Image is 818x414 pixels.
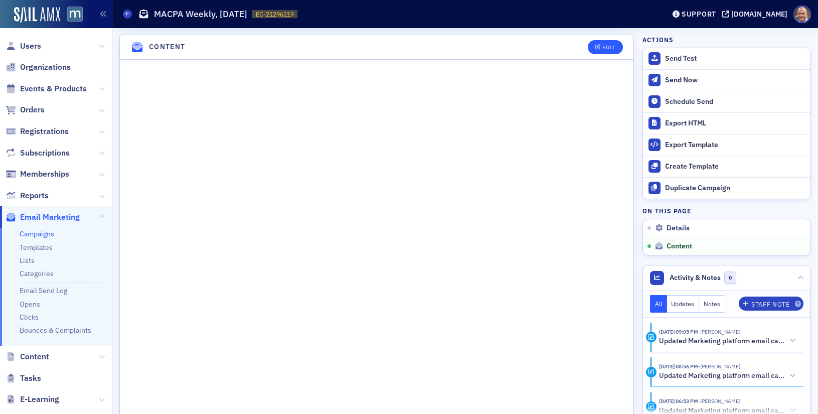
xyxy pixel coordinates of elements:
span: Orders [20,104,45,115]
a: Organizations [6,62,71,73]
a: Content [6,351,49,362]
span: Bill Sheridan [698,363,740,370]
span: Registrations [20,126,69,137]
button: Send Test [643,48,810,69]
button: [DOMAIN_NAME] [722,11,791,18]
div: Send Test [665,54,805,63]
a: Campaigns [20,229,54,238]
button: Duplicate Campaign [643,177,810,199]
div: Activity [646,367,657,377]
div: Duplicate Campaign [665,184,805,193]
a: Events & Products [6,83,87,94]
div: Send Now [665,76,805,85]
button: Send Now [643,69,810,91]
a: Registrations [6,126,69,137]
span: Bill Sheridan [698,328,740,335]
button: All [650,295,667,313]
a: E-Learning [6,394,59,405]
a: Memberships [6,169,69,180]
time: 9/4/2025 06:53 PM [659,397,698,404]
a: Export Template [643,134,810,156]
button: Schedule Send [643,91,810,112]
span: Profile [793,6,811,23]
a: Templates [20,243,53,252]
span: Activity & Notes [670,272,721,283]
a: Clicks [20,313,39,322]
div: Export HTML [665,119,805,128]
h4: Content [149,42,186,52]
h1: MACPA Weekly, [DATE] [154,8,247,20]
div: Support [682,10,716,19]
h4: Actions [642,35,674,44]
h4: On this page [642,206,811,215]
a: Orders [6,104,45,115]
img: SailAMX [14,7,60,23]
span: Email Marketing [20,212,80,223]
div: Staff Note [751,302,789,307]
div: Schedule Send [665,97,805,106]
a: View Homepage [60,7,83,24]
a: Subscriptions [6,148,70,159]
a: Email Marketing [6,212,80,223]
span: EC-21296219 [256,10,294,19]
button: Updated Marketing platform email campaign: MACPA Weekly, [DATE] [659,371,796,381]
span: 0 [724,271,737,284]
img: SailAMX [67,7,83,22]
span: Tasks [20,373,41,384]
button: Staff Note [739,297,803,311]
span: Content [20,351,49,362]
span: Details [667,224,690,233]
a: Bounces & Complaints [20,326,91,335]
span: Memberships [20,169,69,180]
a: Reports [6,190,49,201]
div: Create Template [665,162,805,171]
a: Categories [20,269,54,278]
button: Notes [699,295,725,313]
span: Subscriptions [20,148,70,159]
span: Content [667,242,692,251]
button: Updated Marketing platform email campaign: MACPA Weekly, [DATE] [659,336,796,346]
time: 9/4/2025 08:56 PM [659,363,698,370]
a: Export HTML [643,112,810,134]
a: Lists [20,256,35,265]
a: Users [6,41,41,52]
a: Tasks [6,373,41,384]
span: Users [20,41,41,52]
button: Updates [667,295,700,313]
div: Activity [646,332,657,342]
span: Reports [20,190,49,201]
span: Organizations [20,62,71,73]
time: 9/4/2025 09:05 PM [659,328,698,335]
h5: Updated Marketing platform email campaign: MACPA Weekly, [DATE] [659,337,785,346]
div: Export Template [665,141,805,150]
span: Bill Sheridan [698,397,740,404]
span: E-Learning [20,394,59,405]
h5: Updated Marketing platform email campaign: MACPA Weekly, [DATE] [659,371,785,380]
div: Edit [602,45,615,50]
span: Events & Products [20,83,87,94]
div: [DOMAIN_NAME] [731,10,787,19]
a: Email Send Log [20,286,67,295]
button: Edit [588,40,622,54]
div: Activity [646,401,657,412]
a: Create Template [643,156,810,177]
a: Opens [20,300,40,309]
